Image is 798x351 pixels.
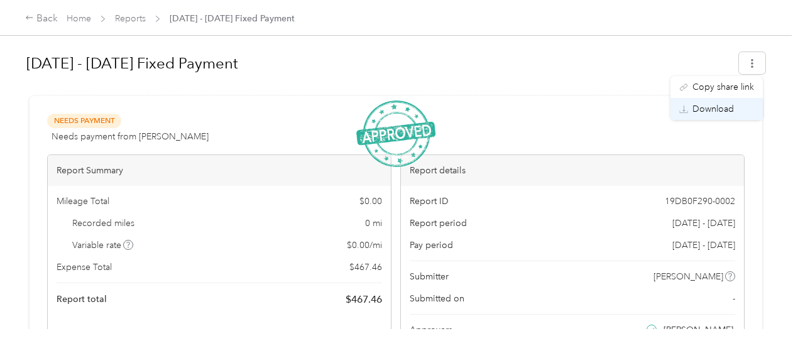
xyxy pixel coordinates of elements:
span: [PERSON_NAME] [664,323,733,337]
span: 0 mi [365,217,382,230]
span: Mileage Total [57,195,109,208]
span: [PERSON_NAME] [653,270,723,283]
span: $ 467.46 [346,292,382,307]
span: Submitter [410,270,449,283]
span: Copy share link [692,80,754,94]
span: [DATE] - [DATE] Fixed Payment [170,12,295,25]
img: ApprovedStamp [356,100,435,168]
span: Report period [410,217,467,230]
span: $ 0.00 / mi [347,239,382,252]
span: Download [692,102,734,116]
div: Report details [401,155,744,186]
span: Approvers [410,323,452,337]
span: $ 0.00 [359,195,382,208]
a: Home [67,13,91,24]
span: Report ID [410,195,449,208]
h1: Sep 1 - 30, 2025 Fixed Payment [26,48,730,78]
iframe: Everlance-gr Chat Button Frame [728,281,798,351]
span: $ 467.46 [349,261,382,274]
span: [DATE] - [DATE] [672,217,735,230]
span: Report total [57,293,107,306]
span: Needs Payment [47,114,121,128]
div: Back [25,11,58,26]
span: Submitted on [410,292,464,305]
span: Recorded miles [72,217,134,230]
span: 19DB0F290-0002 [665,195,735,208]
span: Variable rate [72,239,134,252]
a: Reports [115,13,146,24]
span: Expense Total [57,261,112,274]
div: Report Summary [48,155,391,186]
span: Pay period [410,239,453,252]
span: [DATE] - [DATE] [672,239,735,252]
span: Needs payment from [PERSON_NAME] [52,130,209,143]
